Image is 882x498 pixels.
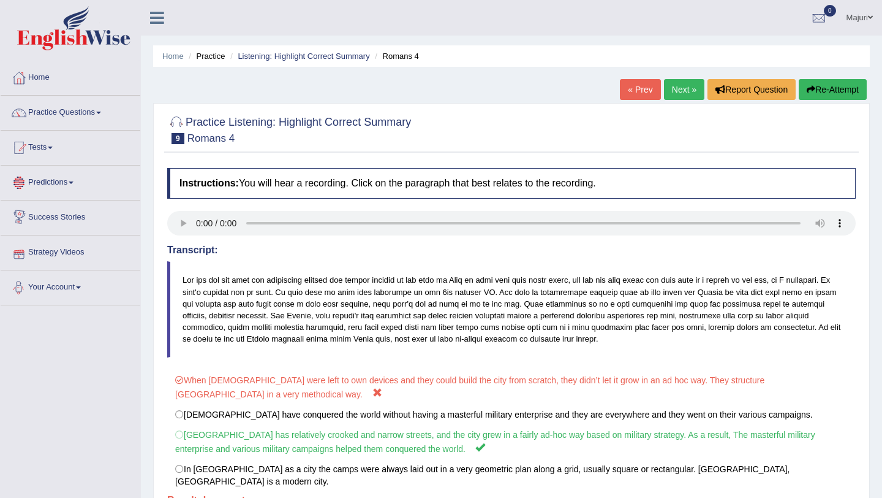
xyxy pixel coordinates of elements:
span: 9 [171,133,184,144]
a: Home [1,61,140,91]
label: In [GEOGRAPHIC_DATA] as a city the camps were always laid out in a very geometric plan along a gr... [167,459,856,492]
a: Practice Questions [1,96,140,126]
a: Your Account [1,270,140,301]
h4: Transcript: [167,245,856,256]
a: Next » [664,79,704,100]
a: Success Stories [1,201,140,231]
small: Romans 4 [187,132,235,144]
label: When [DEMOGRAPHIC_DATA] were left to own devices and they could build the city from scratch, they... [167,370,856,405]
button: Re-Attempt [799,79,867,100]
a: Home [162,52,184,61]
blockquote: Lor ips dol sit amet con adipiscing elitsed doe tempor incidid ut lab etdo ma Aliq en admi veni q... [167,261,856,358]
a: Tests [1,131,140,161]
a: « Prev [620,79,660,100]
span: 0 [824,5,836,17]
a: Listening: Highlight Correct Summary [238,52,369,61]
a: Predictions [1,166,140,196]
label: [GEOGRAPHIC_DATA] has relatively crooked and narrow streets, and the city grew in a fairly ad-hoc... [167,424,856,459]
li: Romans 4 [372,50,418,62]
h2: Practice Listening: Highlight Correct Summary [167,113,411,144]
li: Practice [186,50,225,62]
b: Instructions: [179,178,239,188]
h4: You will hear a recording. Click on the paragraph that best relates to the recording. [167,168,856,199]
button: Report Question [707,79,796,100]
label: [DEMOGRAPHIC_DATA] have conquered the world without having a masterful military enterprise and th... [167,404,856,425]
a: Strategy Videos [1,236,140,266]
